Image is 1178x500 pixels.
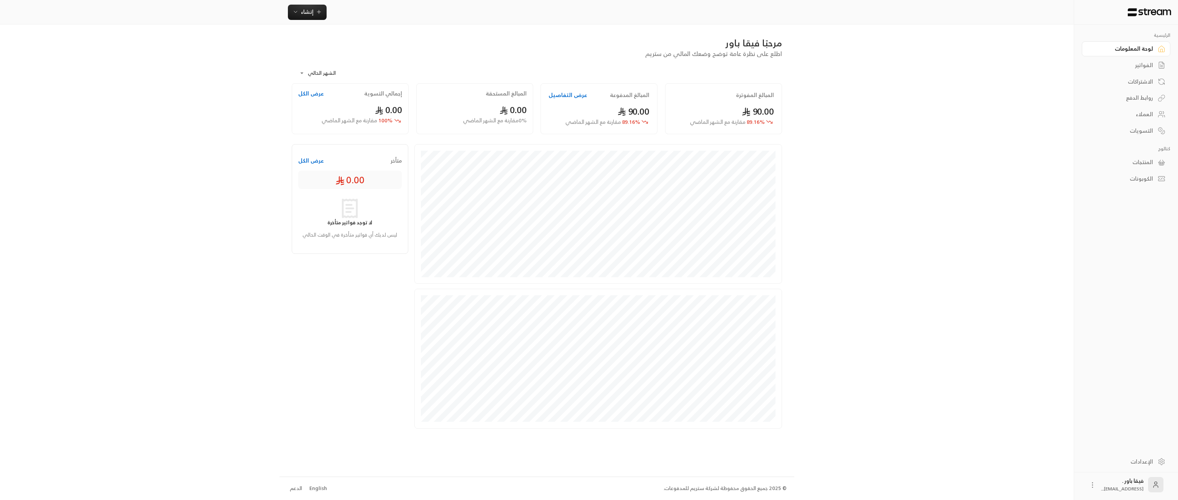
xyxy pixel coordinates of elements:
[610,91,649,99] h2: المبالغ المدفوعة
[292,37,782,49] div: مرحبًا فيقا باور
[1082,41,1170,56] a: لوحة المعلومات
[1091,458,1153,465] div: الإعدادات
[1082,107,1170,122] a: العملاء
[309,485,327,492] div: English
[565,117,621,127] span: مقارنة مع الشهر الماضي
[296,63,353,83] div: الشهر الحالي
[1091,94,1153,102] div: روابط الدفع
[301,7,314,16] span: إنشاء
[664,485,787,492] div: © 2025 جميع الحقوق محفوظة لشركة ستريم للمدفوعات.
[1082,58,1170,73] a: الفواتير
[618,104,650,119] span: 90.00
[549,91,587,99] button: عرض التفاصيل
[690,117,746,127] span: مقارنة مع الشهر الماضي
[327,218,372,227] strong: لا توجد فواتير متأخرة
[1082,32,1170,38] p: الرئيسية
[499,102,527,118] span: 0.00
[298,90,324,97] button: عرض الكل
[1091,158,1153,166] div: المنتجات
[1091,175,1153,183] div: الكوبونات
[288,5,327,20] button: إنشاء
[322,117,393,125] span: 100 %
[690,118,765,126] span: 89.16 %
[298,157,324,164] button: عرض الكل
[1101,485,1143,493] span: [EMAIL_ADDRESS]....
[375,102,402,118] span: 0.00
[1127,8,1172,16] img: Logo
[322,115,377,125] span: مقارنة مع الشهر الماضي
[287,482,304,495] a: الدعم
[463,117,527,125] span: 0 % مقارنة مع الشهر الماضي
[486,90,527,97] h2: المبالغ المستحقة
[1082,123,1170,138] a: التسويات
[742,104,774,119] span: 90.00
[1082,454,1170,469] a: الإعدادات
[391,157,402,164] span: متأخر
[645,48,782,59] span: اطلع على نظرة عامة توضح وضعك المالي من ستريم
[1091,127,1153,135] div: التسويات
[565,118,640,126] span: 89.16 %
[1101,477,1143,492] div: فيقا باور .
[1082,90,1170,105] a: روابط الدفع
[335,174,365,186] span: 0.00
[1082,155,1170,170] a: المنتجات
[1091,110,1153,118] div: العملاء
[364,90,402,97] h2: إجمالي التسوية
[1091,45,1153,53] div: لوحة المعلومات
[302,231,398,239] p: ليس لديك أي فواتير متأخرة في الوقت الحالي
[1082,146,1170,152] p: كتالوج
[1091,61,1153,69] div: الفواتير
[736,91,774,99] h2: المبالغ المفوترة
[1082,74,1170,89] a: الاشتراكات
[1091,78,1153,86] div: الاشتراكات
[1082,171,1170,186] a: الكوبونات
